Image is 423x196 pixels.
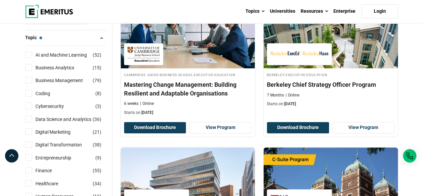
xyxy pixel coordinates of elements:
[94,65,100,70] span: 15
[35,141,95,148] a: Digital Transformation
[93,51,101,59] span: ( )
[93,116,101,123] span: ( )
[94,78,100,83] span: 79
[286,92,299,98] p: Online
[97,155,100,160] span: 9
[94,117,100,122] span: 36
[35,154,85,161] a: Entrepreneurship
[93,180,101,187] span: ( )
[94,52,100,58] span: 52
[121,1,255,119] a: Business Management Course by Cambridge Judge Business School Executive Education - September 18,...
[124,72,252,77] h4: Cambridge Judge Business School Executive Education
[35,64,88,71] a: Business Analytics
[93,141,101,148] span: ( )
[189,122,251,133] a: View Program
[124,80,252,97] h4: Mastering Change Management: Building Resilient and Adaptable Organisations
[93,64,101,71] span: ( )
[124,101,138,107] p: 6 weeks
[93,77,101,84] span: ( )
[35,51,100,59] a: AI and Machine Learning
[94,181,100,186] span: 34
[121,1,255,68] img: Mastering Change Management: Building Resilient and Adaptable Organisations | Online Business Man...
[93,128,101,136] span: ( )
[94,142,100,147] span: 38
[267,72,395,77] h4: Berkeley Executive Education
[140,101,154,107] p: Online
[267,80,395,89] h4: Berkeley Chief Strategy Officer Program
[284,102,296,106] span: [DATE]
[25,34,42,41] span: Topic
[267,101,395,107] p: Starts on:
[94,168,100,173] span: 55
[124,110,252,116] p: Starts on:
[263,1,398,68] img: Berkeley Chief Strategy Officer Program | Online Leadership Course
[95,90,101,97] span: ( )
[270,47,328,62] img: Berkeley Executive Education
[35,180,72,187] a: Healthcare
[95,154,101,161] span: ( )
[127,47,160,62] img: Cambridge Judge Business School Executive Education
[93,167,101,174] span: ( )
[124,122,186,133] button: Download Brochure
[97,104,100,109] span: 3
[35,103,77,110] a: Cybersecurity
[35,167,65,174] a: Finance
[95,103,101,110] span: ( )
[25,33,107,43] button: Topic
[263,1,398,111] a: Leadership Course by Berkeley Executive Education - September 22, 2025 Berkeley Executive Educati...
[97,91,100,96] span: 8
[35,128,84,136] a: Digital Marketing
[267,92,284,98] p: 7 Months
[35,90,64,97] a: Coding
[35,116,105,123] a: Data Science and Analytics
[332,122,395,133] a: View Program
[141,110,153,115] span: [DATE]
[35,77,96,84] a: Business Management
[361,4,398,18] a: Login
[94,129,100,135] span: 21
[267,122,329,133] button: Download Brochure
